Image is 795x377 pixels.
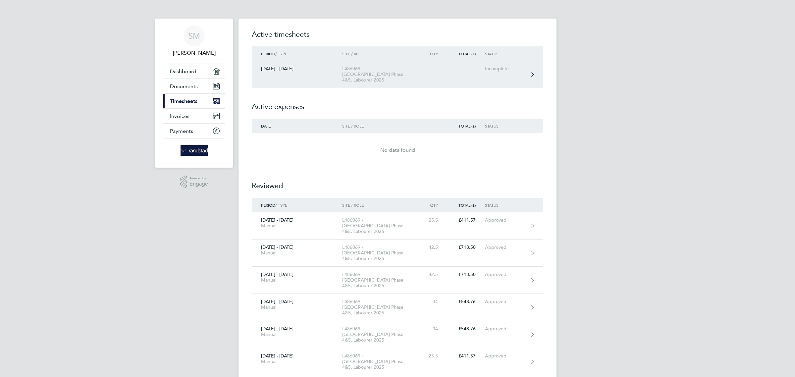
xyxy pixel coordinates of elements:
a: Payments [163,124,225,138]
span: Documents [170,83,198,89]
div: L486069 - [GEOGRAPHIC_DATA] Phase 4&5, Labourer 2025 [342,272,418,289]
div: [DATE] - [DATE] [252,326,342,337]
a: Documents [163,79,225,93]
div: [DATE] - [DATE] [252,272,342,283]
div: Qty [418,51,447,56]
div: £713.50 [447,272,485,277]
div: Manual [261,304,333,310]
div: Total (£) [447,203,485,207]
span: Powered by [189,176,208,181]
a: Dashboard [163,64,225,79]
div: Manual [261,359,333,364]
div: 34 [418,326,447,332]
div: Approved [485,244,526,250]
h2: Active timesheets [252,29,543,46]
div: 25.5 [418,217,447,223]
a: [DATE] - [DATE]ManualL486069 - [GEOGRAPHIC_DATA] Phase 4&5, Labourer 202534£548.76Approved [252,294,543,321]
span: Stephen Mcglenn [163,49,225,57]
div: Manual [261,223,333,229]
div: Qty [418,203,447,207]
div: / Type [252,51,342,56]
a: Powered byEngage [180,176,208,188]
a: SM[PERSON_NAME] [163,25,225,57]
div: Manual [261,250,333,256]
div: No data found [252,146,543,154]
div: [DATE] - [DATE] [252,299,342,310]
div: Site / Role [342,124,418,128]
a: Go to home page [163,145,225,156]
span: Dashboard [170,68,196,75]
div: Site / Role [342,51,418,56]
div: Total (£) [447,124,485,128]
div: £411.57 [447,217,485,223]
a: [DATE] - [DATE]ManualL486069 - [GEOGRAPHIC_DATA] Phase 4&5, Labourer 202542.5£713.50Approved [252,267,543,294]
h2: Reviewed [252,167,543,198]
h2: Active expenses [252,88,543,119]
span: Period [261,51,275,56]
a: [DATE] - [DATE]ManualL486069 - [GEOGRAPHIC_DATA] Phase 4&5, Labourer 202534£548.76Approved [252,321,543,348]
div: 34 [418,299,447,304]
div: Manual [261,332,333,337]
div: Approved [485,217,526,223]
div: Approved [485,272,526,277]
div: £548.76 [447,326,485,332]
div: £548.76 [447,299,485,304]
a: Timesheets [163,94,225,108]
div: Approved [485,353,526,359]
a: [DATE] - [DATE]ManualL486069 - [GEOGRAPHIC_DATA] Phase 4&5, Labourer 202525.5£411.57Approved [252,348,543,375]
span: Period [261,202,275,208]
div: L486069 - [GEOGRAPHIC_DATA] Phase 4&5, Labourer 2025 [342,244,418,261]
div: L486069 - [GEOGRAPHIC_DATA] Phase 4&5, Labourer 2025 [342,217,418,234]
div: 42.5 [418,244,447,250]
div: Status [485,124,526,128]
a: [DATE] - [DATE]L486069 - [GEOGRAPHIC_DATA] Phase 4&5, Labourer 2025Incomplete [252,61,543,88]
nav: Main navigation [155,19,233,168]
div: Approved [485,299,526,304]
div: L486069 - [GEOGRAPHIC_DATA] Phase 4&5, Labourer 2025 [342,299,418,316]
div: Manual [261,277,333,283]
img: randstad-logo-retina.png [181,145,208,156]
div: L486069 - [GEOGRAPHIC_DATA] Phase 4&5, Labourer 2025 [342,326,418,343]
div: Date [252,124,342,128]
div: Status [485,203,526,207]
div: £411.57 [447,353,485,359]
div: Site / Role [342,203,418,207]
a: Invoices [163,109,225,123]
div: Status [485,51,526,56]
span: Timesheets [170,98,197,104]
div: / Type [252,203,342,207]
div: 25.5 [418,353,447,359]
div: Incomplete [485,66,526,72]
div: [DATE] - [DATE] [252,353,342,364]
span: Payments [170,128,193,134]
span: SM [188,31,200,40]
span: Engage [189,181,208,187]
span: Invoices [170,113,189,119]
div: 42.5 [418,272,447,277]
div: L486069 - [GEOGRAPHIC_DATA] Phase 4&5, Labourer 2025 [342,66,418,83]
div: £713.50 [447,244,485,250]
div: L486069 - [GEOGRAPHIC_DATA] Phase 4&5, Labourer 2025 [342,353,418,370]
div: Approved [485,326,526,332]
div: [DATE] - [DATE] [252,66,342,72]
a: [DATE] - [DATE]ManualL486069 - [GEOGRAPHIC_DATA] Phase 4&5, Labourer 202525.5£411.57Approved [252,212,543,240]
a: [DATE] - [DATE]ManualL486069 - [GEOGRAPHIC_DATA] Phase 4&5, Labourer 202542.5£713.50Approved [252,240,543,267]
div: Total (£) [447,51,485,56]
div: [DATE] - [DATE] [252,217,342,229]
div: [DATE] - [DATE] [252,244,342,256]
